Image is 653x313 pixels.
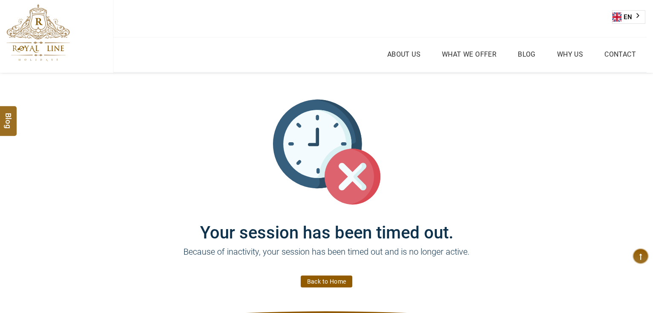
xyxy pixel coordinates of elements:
h1: Your session has been timed out. [71,206,583,243]
a: Contact [602,48,638,60]
aside: Language selected: English [612,10,645,24]
p: Because of inactivity, your session has been timed out and is no longer active. [71,245,583,271]
span: Blog [3,112,14,120]
img: session_time_out.svg [273,98,380,206]
a: Blog [516,48,538,60]
a: What we Offer [440,48,499,60]
a: EN [612,11,645,23]
a: Why Us [555,48,585,60]
a: Back to Home [301,276,353,287]
div: Language [612,10,645,24]
a: About Us [385,48,423,60]
img: The Royal Line Holidays [6,4,70,61]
